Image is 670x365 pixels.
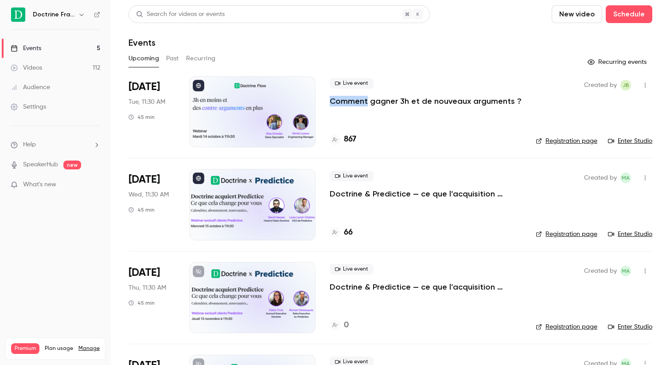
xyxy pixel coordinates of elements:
[584,266,617,276] span: Created by
[344,319,349,331] h4: 0
[330,227,353,239] a: 66
[129,114,155,121] div: 45 min
[584,173,617,183] span: Created by
[23,160,58,169] a: SpeakerHub
[45,345,73,352] span: Plan usage
[620,173,631,183] span: Marie Agard
[129,190,169,199] span: Wed, 11:30 AM
[129,262,175,333] div: Nov 13 Thu, 11:30 AM (Europe/Paris)
[129,76,175,147] div: Oct 14 Tue, 11:30 AM (Europe/Paris)
[622,266,630,276] span: MA
[11,102,46,111] div: Settings
[330,319,349,331] a: 0
[330,171,374,181] span: Live event
[623,80,629,90] span: JB
[552,5,602,23] button: New video
[129,299,155,306] div: 45 min
[11,63,42,72] div: Videos
[608,230,652,239] a: Enter Studio
[620,80,631,90] span: Justine Burel
[90,181,100,189] iframe: Noticeable Trigger
[129,80,160,94] span: [DATE]
[606,5,652,23] button: Schedule
[536,230,597,239] a: Registration page
[78,345,100,352] a: Manage
[330,264,374,275] span: Live event
[330,282,522,292] a: Doctrine & Predictice — ce que l’acquisition change pour vous - Session 2
[330,133,356,145] a: 867
[129,173,160,187] span: [DATE]
[129,98,165,106] span: Tue, 11:30 AM
[11,8,25,22] img: Doctrine France
[622,173,630,183] span: MA
[129,206,155,213] div: 45 min
[11,83,50,92] div: Audience
[344,133,356,145] h4: 867
[344,227,353,239] h4: 66
[608,322,652,331] a: Enter Studio
[620,266,631,276] span: Marie Agard
[129,169,175,240] div: Oct 15 Wed, 11:30 AM (Europe/Paris)
[330,78,374,89] span: Live event
[166,51,179,66] button: Past
[330,188,522,199] a: Doctrine & Predictice — ce que l’acquisition change pour vous - Session 1
[136,10,225,19] div: Search for videos or events
[129,283,166,292] span: Thu, 11:30 AM
[186,51,216,66] button: Recurring
[129,51,159,66] button: Upcoming
[536,322,597,331] a: Registration page
[330,96,522,106] a: Comment gagner 3h et de nouveaux arguments ?
[608,137,652,145] a: Enter Studio
[129,266,160,280] span: [DATE]
[23,140,36,149] span: Help
[11,140,100,149] li: help-dropdown-opener
[63,161,81,169] span: new
[129,37,156,48] h1: Events
[536,137,597,145] a: Registration page
[33,10,74,19] h6: Doctrine France
[11,44,41,53] div: Events
[584,55,652,69] button: Recurring events
[23,180,56,189] span: What's new
[11,343,39,354] span: Premium
[584,80,617,90] span: Created by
